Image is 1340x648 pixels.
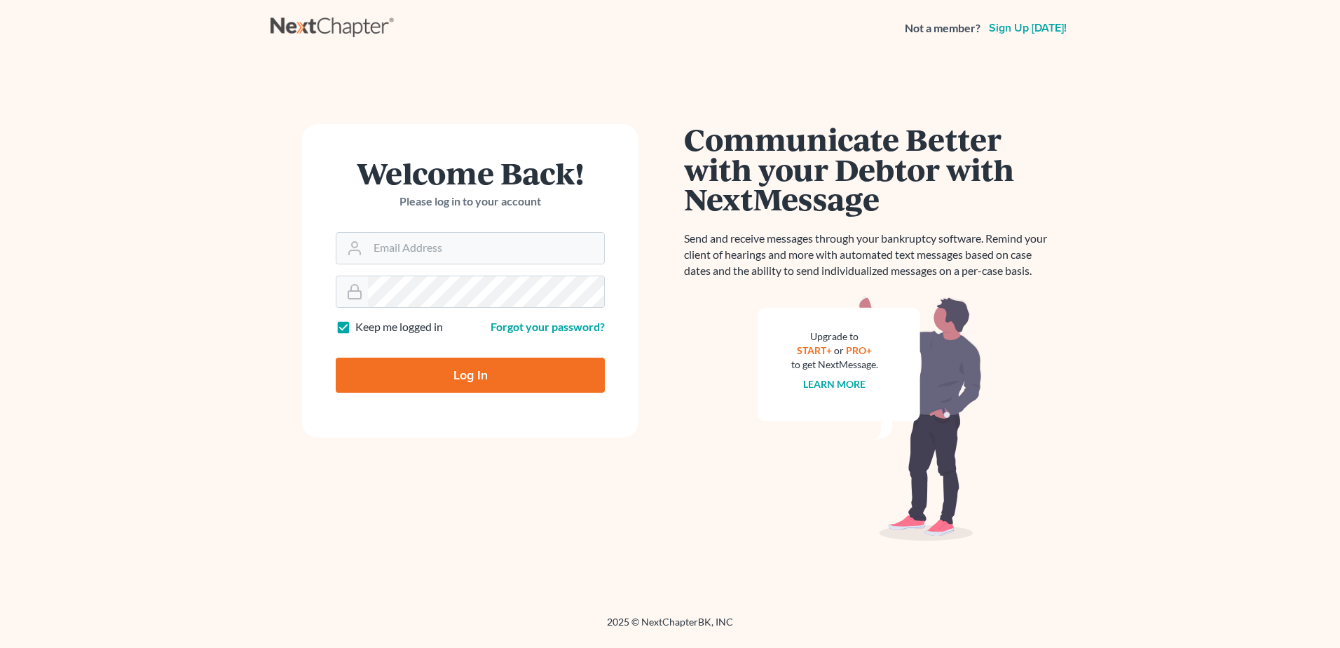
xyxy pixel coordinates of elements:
[368,233,604,264] input: Email Address
[336,194,605,210] p: Please log in to your account
[791,358,878,372] div: to get NextMessage.
[336,358,605,393] input: Log In
[905,20,980,36] strong: Not a member?
[804,378,866,390] a: Learn more
[847,344,873,356] a: PRO+
[835,344,845,356] span: or
[336,158,605,188] h1: Welcome Back!
[791,330,878,344] div: Upgrade to
[684,231,1055,279] p: Send and receive messages through your bankruptcy software. Remind your client of hearings and mo...
[355,319,443,335] label: Keep me logged in
[684,124,1055,214] h1: Communicate Better with your Debtor with NextMessage
[798,344,833,356] a: START+
[491,320,605,333] a: Forgot your password?
[271,615,1069,640] div: 2025 © NextChapterBK, INC
[986,22,1069,34] a: Sign up [DATE]!
[758,296,982,541] img: nextmessage_bg-59042aed3d76b12b5cd301f8e5b87938c9018125f34e5fa2b7a6b67550977c72.svg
